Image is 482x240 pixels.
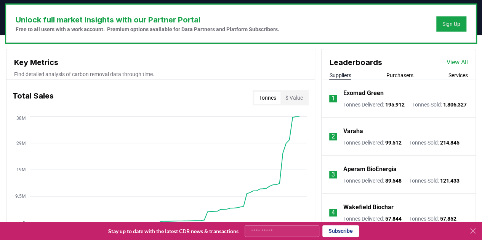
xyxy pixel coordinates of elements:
[385,216,401,222] span: 57,844
[16,25,279,33] p: Free to all users with a work account. Premium options available for Data Partners and Platform S...
[343,127,363,136] a: Varaha
[412,101,466,108] p: Tonnes Sold :
[343,177,401,184] p: Tonnes Delivered :
[440,216,456,222] span: 57,852
[436,16,466,32] button: Sign Up
[13,90,54,105] h3: Total Sales
[409,139,459,146] p: Tonnes Sold :
[440,178,459,184] span: 121,433
[254,92,280,104] button: Tonnes
[409,215,456,223] p: Tonnes Sold :
[343,165,396,174] a: Aperam BioEnergia
[409,177,459,184] p: Tonnes Sold :
[331,208,335,217] p: 4
[343,203,393,212] a: Wakefield Biochar
[386,72,413,79] button: Purchasers
[280,92,307,104] button: $ Value
[448,72,468,79] button: Services
[329,72,351,79] button: Suppliers
[331,132,335,141] p: 2
[385,178,401,184] span: 89,548
[14,70,307,78] p: Find detailed analysis of carbon removal data through time.
[343,101,404,108] p: Tonnes Delivered :
[343,139,401,146] p: Tonnes Delivered :
[16,167,26,172] tspan: 19M
[443,102,466,108] span: 1,806,327
[14,57,307,68] h3: Key Metrics
[16,14,279,25] h3: Unlock full market insights with our Partner Portal
[440,140,459,146] span: 214,845
[442,20,460,28] a: Sign Up
[447,58,468,67] a: View All
[385,140,401,146] span: 99,512
[329,57,382,68] h3: Leaderboards
[331,94,335,103] p: 1
[343,215,401,223] p: Tonnes Delivered :
[331,170,335,179] p: 3
[16,115,26,121] tspan: 38M
[343,89,383,98] a: Exomad Green
[15,194,26,199] tspan: 9.5M
[23,220,26,226] tspan: 0
[16,140,26,146] tspan: 29M
[385,102,404,108] span: 195,912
